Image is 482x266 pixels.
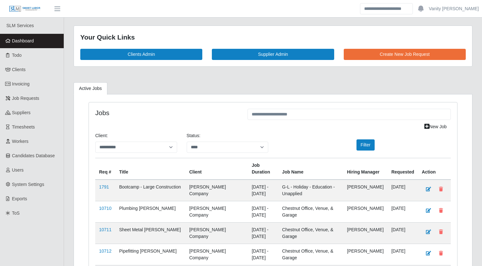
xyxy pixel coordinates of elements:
[99,248,112,254] a: 10712
[360,3,413,14] input: Search
[278,158,343,180] th: Job Name
[12,211,20,216] span: ToS
[80,32,466,42] div: Your Quick Links
[12,96,40,101] span: Job Requests
[95,158,115,180] th: Req #
[212,49,334,60] a: Supplier Admin
[185,244,248,265] td: [PERSON_NAME] Company
[387,180,418,201] td: [DATE]
[115,201,185,222] td: Plumbing [PERSON_NAME]
[99,206,112,211] a: 10710
[12,182,44,187] span: System Settings
[185,158,248,180] th: Client
[343,158,387,180] th: Hiring Manager
[278,222,343,244] td: Chestnut Office, Venue, & Garage
[12,139,29,144] span: Workers
[343,201,387,222] td: [PERSON_NAME]
[343,244,387,265] td: [PERSON_NAME]
[95,132,108,139] label: Client:
[12,110,31,115] span: Suppliers
[344,49,466,60] a: Create New Job Request
[74,82,107,95] a: Active Jobs
[278,244,343,265] td: Chestnut Office, Venue, & Garage
[248,201,278,222] td: [DATE] - [DATE]
[185,180,248,201] td: [PERSON_NAME] Company
[9,5,41,12] img: SLM Logo
[185,222,248,244] td: [PERSON_NAME] Company
[420,121,451,132] a: New Job
[12,124,35,129] span: Timesheets
[248,222,278,244] td: [DATE] - [DATE]
[115,222,185,244] td: Sheet Metal [PERSON_NAME]
[248,158,278,180] th: Job Duration
[387,244,418,265] td: [DATE]
[115,180,185,201] td: Bootcamp - Large Construction
[99,184,109,189] a: 1791
[95,109,238,117] h4: Jobs
[12,81,30,86] span: Invoicing
[99,227,112,232] a: 10711
[418,158,451,180] th: Action
[187,132,201,139] label: Status:
[343,180,387,201] td: [PERSON_NAME]
[12,196,27,201] span: Exports
[12,167,24,173] span: Users
[115,244,185,265] td: Pipefitting [PERSON_NAME]
[12,38,34,43] span: Dashboard
[248,180,278,201] td: [DATE] - [DATE]
[12,67,26,72] span: Clients
[429,5,479,12] a: Vanity [PERSON_NAME]
[185,201,248,222] td: [PERSON_NAME] Company
[80,49,202,60] a: Clients Admin
[387,158,418,180] th: Requested
[12,153,55,158] span: Candidates Database
[387,222,418,244] td: [DATE]
[6,23,34,28] span: SLM Services
[115,158,185,180] th: Title
[387,201,418,222] td: [DATE]
[356,139,375,151] button: Filter
[248,244,278,265] td: [DATE] - [DATE]
[278,180,343,201] td: G-L - Holiday - Education - Unapplied
[278,201,343,222] td: Chestnut Office, Venue, & Garage
[12,53,22,58] span: Todo
[343,222,387,244] td: [PERSON_NAME]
